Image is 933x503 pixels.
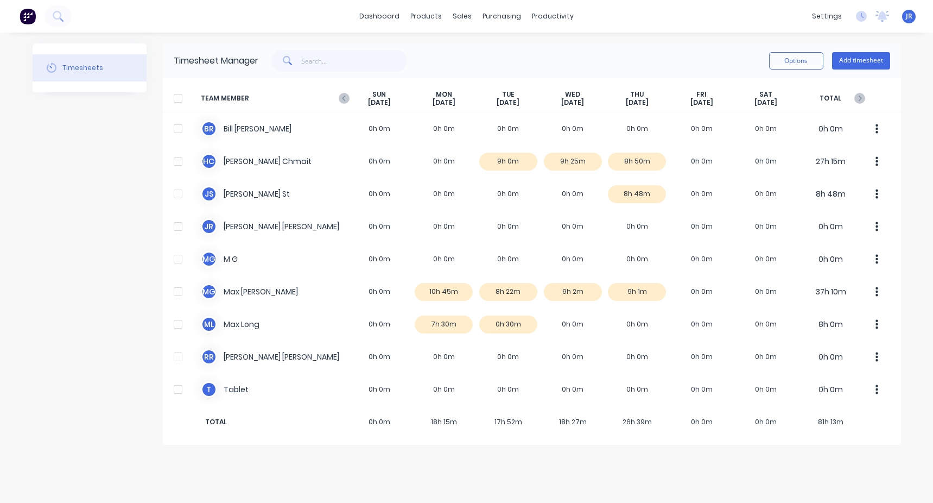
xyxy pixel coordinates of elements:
[347,417,412,427] span: 0h 0m
[798,90,863,107] span: TOTAL
[174,54,258,67] div: Timesheet Manager
[201,90,347,107] span: TEAM MEMBER
[502,90,515,99] span: TUE
[372,90,386,99] span: SUN
[33,54,147,81] button: Timesheets
[476,417,541,427] span: 17h 52m
[405,8,447,24] div: products
[565,90,580,99] span: WED
[368,98,391,107] span: [DATE]
[20,8,36,24] img: Factory
[626,98,649,107] span: [DATE]
[354,8,405,24] a: dashboard
[734,417,798,427] span: 0h 0m
[526,8,579,24] div: productivity
[754,98,777,107] span: [DATE]
[411,417,476,427] span: 18h 15m
[798,417,863,427] span: 81h 13m
[561,98,584,107] span: [DATE]
[832,52,890,70] button: Add timesheet
[759,90,772,99] span: SAT
[62,63,103,73] div: Timesheets
[497,98,519,107] span: [DATE]
[906,11,912,21] span: JR
[669,417,734,427] span: 0h 0m
[433,98,455,107] span: [DATE]
[690,98,713,107] span: [DATE]
[477,8,526,24] div: purchasing
[630,90,644,99] span: THU
[447,8,477,24] div: sales
[541,417,605,427] span: 18h 27m
[436,90,452,99] span: MON
[769,52,823,70] button: Options
[605,417,670,427] span: 26h 39m
[201,417,347,427] span: TOTAL
[696,90,707,99] span: FRI
[807,8,847,24] div: settings
[301,50,407,72] input: Search...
